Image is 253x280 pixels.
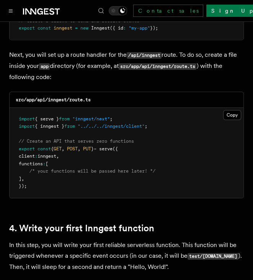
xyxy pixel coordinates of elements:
[145,124,147,129] span: ;
[78,146,80,152] span: ,
[19,146,35,152] span: export
[19,18,139,23] span: // Create a client to send and receive events
[62,146,64,152] span: ,
[94,146,96,152] span: =
[127,52,162,59] code: /api/inngest
[9,240,244,272] p: In this step, you will write your first reliable serverless function. This function will be trigg...
[83,146,91,152] span: PUT
[19,183,27,189] span: });
[72,116,110,122] span: "inngest/next"
[59,116,70,122] span: from
[54,25,72,31] span: inngest
[78,124,145,129] span: "../../../inngest/client"
[113,146,118,152] span: ({
[38,25,51,31] span: const
[9,49,244,82] p: Next, you will set up a route handler for the route. To do so, create a file inside your director...
[54,146,62,152] span: GET
[67,146,78,152] span: POST
[99,146,113,152] span: serve
[19,153,35,159] span: client
[38,146,51,152] span: const
[223,110,241,120] button: Copy
[35,124,64,129] span: { inngest }
[19,124,35,129] span: import
[123,25,126,31] span: :
[133,5,203,17] a: Contact sales
[9,223,154,234] a: 4. Write your first Inngest function
[91,146,94,152] span: }
[46,161,48,166] span: [
[35,116,59,122] span: { serve }
[21,176,24,181] span: ,
[110,25,123,31] span: ({ id
[38,153,56,159] span: inngest
[19,25,35,31] span: export
[43,161,46,166] span: :
[91,25,110,31] span: Inngest
[129,25,150,31] span: "my-app"
[56,153,59,159] span: ,
[150,25,158,31] span: });
[109,6,127,15] button: Toggle dark mode
[19,176,21,181] span: ]
[75,25,78,31] span: =
[64,124,75,129] span: from
[19,116,35,122] span: import
[119,63,196,70] code: src/app/api/inngest/route.ts
[39,63,50,70] code: app
[29,168,155,174] span: /* your functions will be passed here later! */
[51,146,54,152] span: {
[19,161,43,166] span: functions
[96,6,106,15] button: Find something...
[188,253,238,260] code: test/[DOMAIN_NAME]
[80,25,88,31] span: new
[16,97,91,102] code: src/app/api/inngest/route.ts
[19,138,134,144] span: // Create an API that serves zero functions
[6,6,15,15] button: Toggle navigation
[110,116,113,122] span: ;
[35,153,38,159] span: :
